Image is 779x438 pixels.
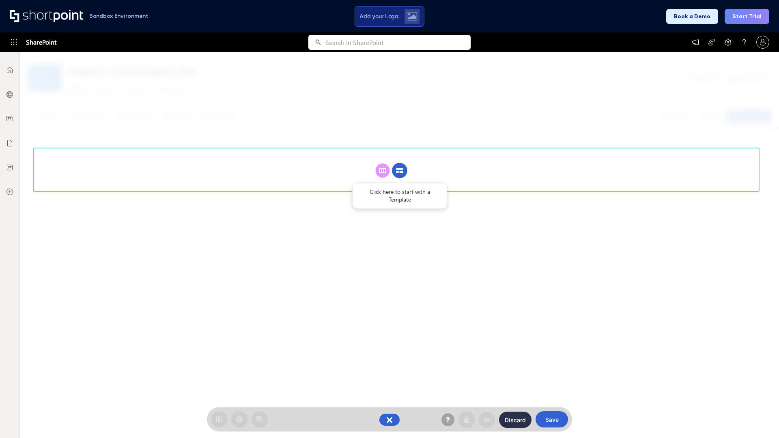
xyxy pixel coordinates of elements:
[738,399,779,438] iframe: Chat Widget
[407,12,417,21] img: Upload logo
[26,32,56,52] span: SharePoint
[666,9,718,24] button: Book a Demo
[536,411,568,427] button: Save
[499,412,532,428] button: Discard
[359,13,399,20] span: Add your Logo:
[725,9,769,24] button: Start Trial
[89,14,148,18] h1: Sandbox Environment
[325,35,471,50] input: Search in SharePoint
